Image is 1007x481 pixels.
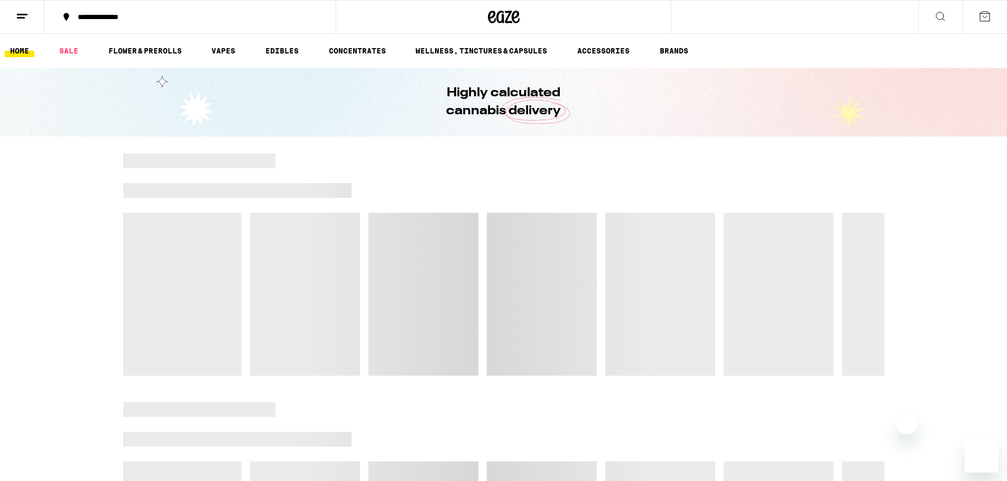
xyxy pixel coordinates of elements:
[324,44,391,57] a: CONCENTRATES
[260,44,304,57] a: EDIBLES
[897,413,918,434] iframe: Close message
[5,44,34,57] a: HOME
[417,84,591,120] h1: Highly calculated cannabis delivery
[654,44,694,57] a: BRANDS
[410,44,552,57] a: WELLNESS, TINCTURES & CAPSULES
[965,439,999,473] iframe: Button to launch messaging window
[572,44,635,57] a: ACCESSORIES
[103,44,187,57] a: FLOWER & PREROLLS
[206,44,241,57] a: VAPES
[54,44,84,57] a: SALE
